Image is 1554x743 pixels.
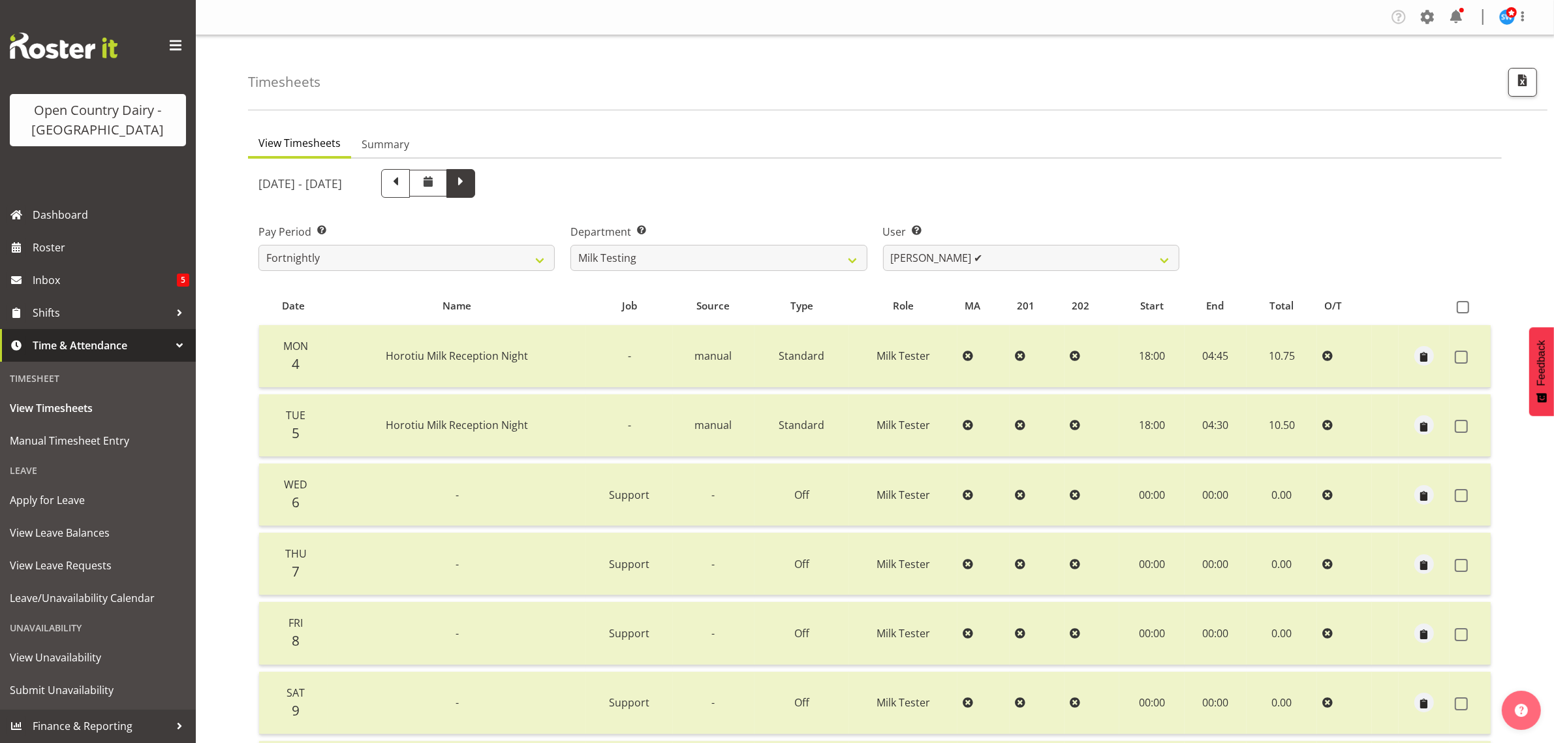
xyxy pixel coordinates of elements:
td: 00:00 [1119,533,1185,595]
a: View Leave Balances [3,516,193,549]
span: Apply for Leave [10,490,186,510]
td: 0.00 [1247,672,1317,735]
a: View Unavailability [3,641,193,674]
td: 00:00 [1119,464,1185,526]
a: Manual Timesheet Entry [3,424,193,457]
td: 18:00 [1119,325,1185,388]
span: Milk Tester [877,488,930,502]
div: Leave [3,457,193,484]
span: Source [697,298,730,313]
img: help-xxl-2.png [1515,704,1528,717]
label: Department [570,224,867,240]
span: 4 [292,355,300,373]
span: Support [610,488,650,502]
span: - [712,626,715,640]
span: - [456,695,459,710]
a: View Timesheets [3,392,193,424]
span: Feedback [1536,340,1547,386]
span: - [712,488,715,502]
a: View Leave Requests [3,549,193,582]
span: Milk Tester [877,349,930,363]
span: Wed [285,477,308,492]
button: Export CSV [1508,68,1537,97]
span: Support [610,557,650,571]
span: - [456,626,459,640]
span: Fri [289,616,303,630]
h5: [DATE] - [DATE] [258,176,342,191]
span: Job [622,298,637,313]
span: End [1207,298,1224,313]
span: 5 [292,424,300,442]
td: 0.00 [1247,464,1317,526]
span: Horotiu Milk Reception Night [386,349,528,363]
span: Date [282,298,305,313]
span: Total [1269,298,1294,313]
td: Off [754,672,850,735]
span: View Unavailability [10,648,186,667]
span: Name [443,298,471,313]
span: View Leave Requests [10,556,186,575]
td: 10.50 [1247,394,1317,457]
span: Sat [287,686,305,700]
div: Open Country Dairy - [GEOGRAPHIC_DATA] [23,101,173,140]
span: View Timesheets [258,135,341,151]
span: Support [610,626,650,640]
span: Milk Tester [877,626,930,640]
td: 00:00 [1119,672,1185,735]
span: - [628,418,631,432]
span: 201 [1017,298,1034,313]
span: Milk Tester [877,695,930,710]
a: Submit Unavailability [3,674,193,706]
td: Off [754,533,850,595]
td: 04:45 [1185,325,1247,388]
td: 0.00 [1247,602,1317,665]
span: 202 [1072,298,1089,313]
span: Summary [362,136,409,152]
span: Manual Timesheet Entry [10,431,186,451]
span: Milk Tester [877,418,930,432]
span: 8 [292,631,300,650]
button: Feedback - Show survey [1529,327,1554,416]
span: - [456,488,459,502]
span: Inbox [33,270,177,290]
span: Roster [33,238,189,257]
span: View Leave Balances [10,523,186,543]
td: Off [754,464,850,526]
td: 00:00 [1185,464,1247,526]
td: Standard [754,325,850,388]
span: Horotiu Milk Reception Night [386,418,528,432]
span: - [456,557,459,571]
span: Role [893,298,914,313]
td: 00:00 [1185,672,1247,735]
td: 00:00 [1185,602,1247,665]
h4: Timesheets [248,74,320,89]
span: MA [965,298,981,313]
label: Pay Period [258,224,555,240]
img: steve-webb7510.jpg [1499,9,1515,25]
td: 18:00 [1119,394,1185,457]
span: Finance & Reporting [33,716,170,736]
label: User [883,224,1179,240]
span: Shifts [33,303,170,323]
span: Thu [285,546,307,561]
span: Time & Attendance [33,336,170,355]
span: 5 [177,274,189,287]
span: - [712,557,715,571]
td: 00:00 [1119,602,1185,665]
td: 0.00 [1247,533,1317,595]
a: Apply for Leave [3,484,193,516]
td: Standard [754,394,850,457]
span: 6 [292,493,300,511]
span: manual [695,349,732,363]
span: Milk Tester [877,557,930,571]
span: Leave/Unavailability Calendar [10,588,186,608]
a: Leave/Unavailability Calendar [3,582,193,614]
div: Timesheet [3,365,193,392]
span: Mon [284,339,309,353]
span: Submit Unavailability [10,680,186,700]
span: Type [790,298,813,313]
td: 10.75 [1247,325,1317,388]
td: Off [754,602,850,665]
span: 9 [292,701,300,719]
span: O/T [1324,298,1342,313]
